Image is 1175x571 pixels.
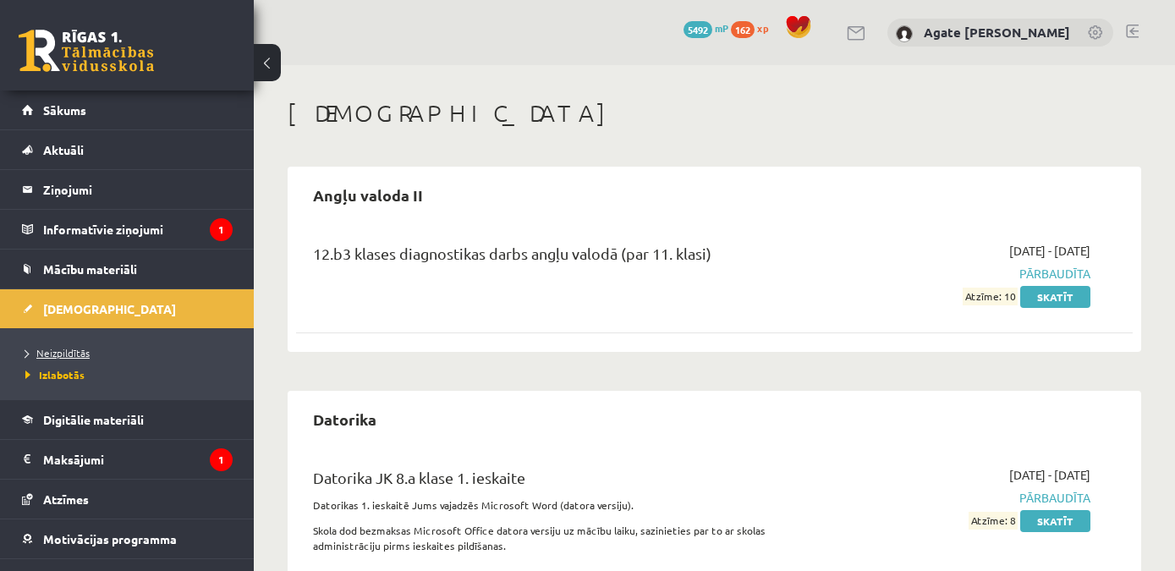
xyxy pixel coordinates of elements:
[731,21,777,35] a: 162 xp
[43,301,176,316] span: [DEMOGRAPHIC_DATA]
[1009,242,1090,260] span: [DATE] - [DATE]
[288,99,1141,128] h1: [DEMOGRAPHIC_DATA]
[313,466,823,497] div: Datorika JK 8.a klase 1. ieskaite
[757,21,768,35] span: xp
[731,21,755,38] span: 162
[848,489,1090,507] span: Pārbaudīta
[43,142,84,157] span: Aktuāli
[210,448,233,471] i: 1
[969,512,1018,530] span: Atzīme: 8
[296,175,440,215] h2: Angļu valoda II
[43,170,233,209] legend: Ziņojumi
[22,519,233,558] a: Motivācijas programma
[313,242,823,273] div: 12.b3 klases diagnostikas darbs angļu valodā (par 11. klasi)
[25,346,90,360] span: Neizpildītās
[22,170,233,209] a: Ziņojumi
[210,218,233,241] i: 1
[43,210,233,249] legend: Informatīvie ziņojumi
[715,21,728,35] span: mP
[25,368,85,382] span: Izlabotās
[22,130,233,169] a: Aktuāli
[22,289,233,328] a: [DEMOGRAPHIC_DATA]
[22,480,233,519] a: Atzīmes
[22,250,233,288] a: Mācību materiāli
[296,399,393,439] h2: Datorika
[1009,466,1090,484] span: [DATE] - [DATE]
[43,261,137,277] span: Mācību materiāli
[896,25,913,42] img: Agate Kate Strauta
[22,440,233,479] a: Maksājumi1
[25,367,237,382] a: Izlabotās
[684,21,712,38] span: 5492
[19,30,154,72] a: Rīgas 1. Tālmācības vidusskola
[25,345,237,360] a: Neizpildītās
[22,91,233,129] a: Sākums
[43,491,89,507] span: Atzīmes
[963,288,1018,305] span: Atzīme: 10
[684,21,728,35] a: 5492 mP
[43,440,233,479] legend: Maksājumi
[313,523,823,553] p: Skola dod bezmaksas Microsoft Office datora versiju uz mācību laiku, sazinieties par to ar skolas...
[1020,510,1090,532] a: Skatīt
[43,102,86,118] span: Sākums
[22,210,233,249] a: Informatīvie ziņojumi1
[1020,286,1090,308] a: Skatīt
[924,24,1070,41] a: Agate [PERSON_NAME]
[313,497,823,513] p: Datorikas 1. ieskaitē Jums vajadzēs Microsoft Word (datora versiju).
[43,412,144,427] span: Digitālie materiāli
[43,531,177,546] span: Motivācijas programma
[22,400,233,439] a: Digitālie materiāli
[848,265,1090,283] span: Pārbaudīta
